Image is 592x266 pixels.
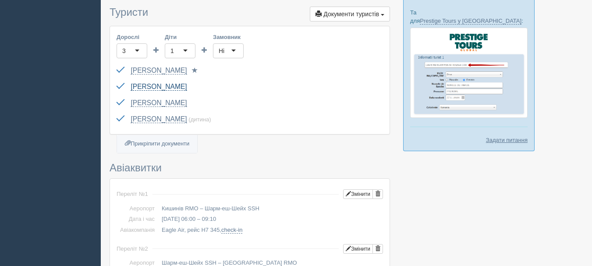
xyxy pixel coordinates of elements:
button: Змінити [343,244,373,254]
td: Кишинів RMO – Шарм-еш-Шейх SSH [158,203,383,214]
div: Ні [219,46,224,55]
a: Прикріпити документи [117,135,197,153]
a: [PERSON_NAME] [131,115,187,123]
a: [PERSON_NAME] [131,99,187,107]
td: Аеропорт [117,203,158,214]
a: [PERSON_NAME] [131,83,187,91]
label: Діти [165,33,195,41]
button: Документи туристів [310,7,390,21]
img: prestige-tours-booking-form-crm-for-travel-agents.png [410,28,528,118]
p: Та для : [410,8,528,25]
h3: Туристи [110,7,390,21]
span: Документи туристів [323,11,379,18]
a: Задати питання [486,136,528,144]
button: Змінити [343,189,373,199]
h3: Авіаквитки [110,162,390,174]
td: Eagle Air, рейс H7 345, [158,225,383,236]
a: check-in [221,227,242,234]
label: Дорослі [117,33,147,41]
td: Переліт № [117,240,148,258]
td: Авіакомпанія [117,225,158,236]
span: 2 [145,245,148,252]
td: Переліт № [117,185,148,203]
td: [DATE] 06:00 – 09:10 [158,214,383,225]
a: Prestige Tours у [GEOGRAPHIC_DATA] [420,18,521,25]
div: 1 [170,46,174,55]
label: Замовник [213,33,244,41]
div: 3 [122,46,126,55]
td: Дата і час [117,214,158,225]
a: [PERSON_NAME] [131,67,187,74]
span: (дитина) [188,116,211,123]
span: 1 [145,191,148,197]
